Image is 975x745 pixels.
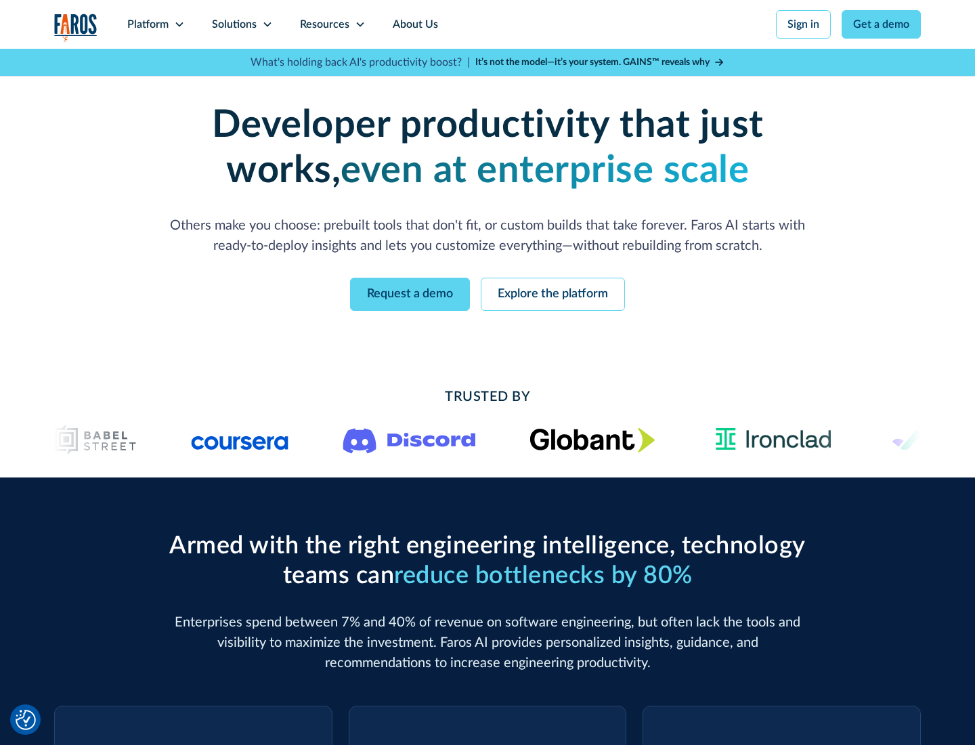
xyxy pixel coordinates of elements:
strong: even at enterprise scale [341,152,749,190]
div: Platform [127,16,169,33]
p: Others make you choose: prebuilt tools that don't fit, or custom builds that take forever. Faros ... [162,215,812,256]
strong: Developer productivity that just works, [212,106,764,190]
p: What's holding back AI's productivity boost? | [251,54,470,70]
span: reduce bottlenecks by 80% [394,563,693,588]
button: Cookie Settings [16,710,36,730]
a: home [54,14,97,41]
a: Request a demo [350,278,470,311]
a: Get a demo [842,10,921,39]
h2: Armed with the right engineering intelligence, technology teams can [162,532,812,590]
img: Revisit consent button [16,710,36,730]
h2: Trusted By [162,387,812,407]
img: Logo of the online learning platform Coursera. [192,429,289,450]
a: It’s not the model—it’s your system. GAINS™ reveals why [475,56,724,70]
a: Sign in [776,10,831,39]
img: Logo of the communication platform Discord. [343,425,476,454]
img: Ironclad Logo [710,423,838,456]
a: Explore the platform [481,278,625,311]
img: Logo of the analytics and reporting company Faros. [54,14,97,41]
p: Enterprises spend between 7% and 40% of revenue on software engineering, but often lack the tools... [162,612,812,673]
div: Solutions [212,16,257,33]
strong: It’s not the model—it’s your system. GAINS™ reveals why [475,58,710,67]
img: Globant's logo [530,427,655,452]
div: Resources [300,16,349,33]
